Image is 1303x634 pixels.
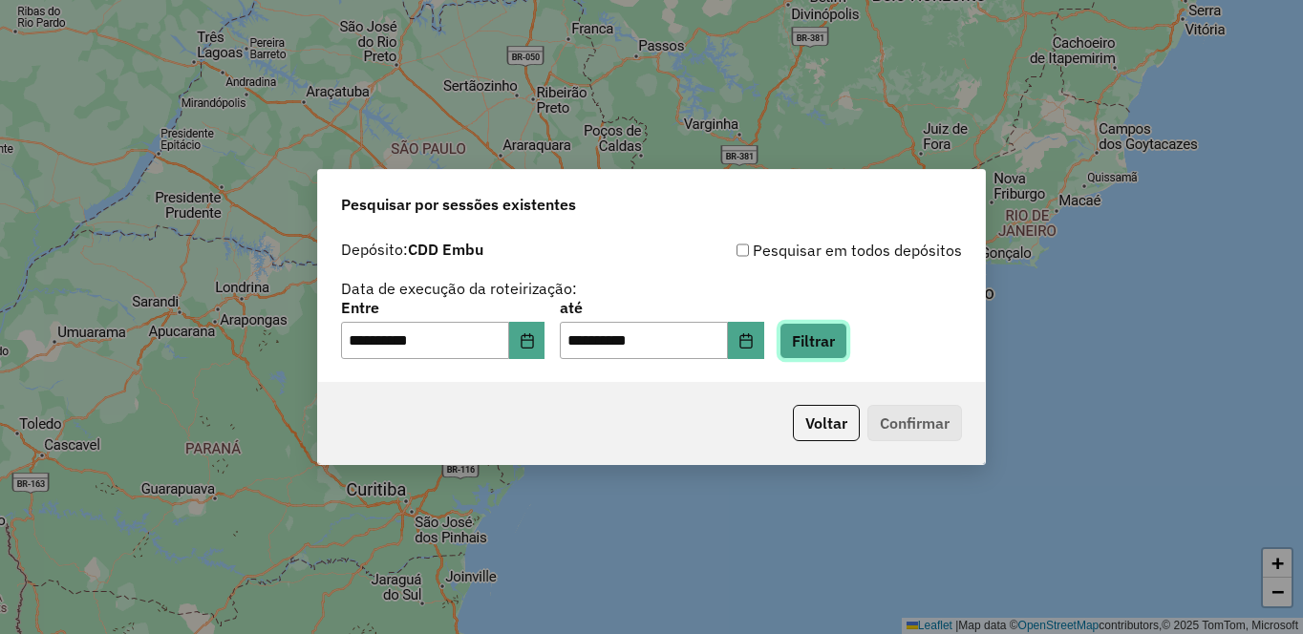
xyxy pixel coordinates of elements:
div: Pesquisar em todos depósitos [651,239,962,262]
strong: CDD Embu [408,240,483,259]
label: Entre [341,296,545,319]
label: até [560,296,763,319]
button: Choose Date [509,322,545,360]
button: Voltar [793,405,860,441]
button: Filtrar [780,323,847,359]
label: Depósito: [341,238,483,261]
button: Choose Date [728,322,764,360]
span: Pesquisar por sessões existentes [341,193,576,216]
label: Data de execução da roteirização: [341,277,577,300]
